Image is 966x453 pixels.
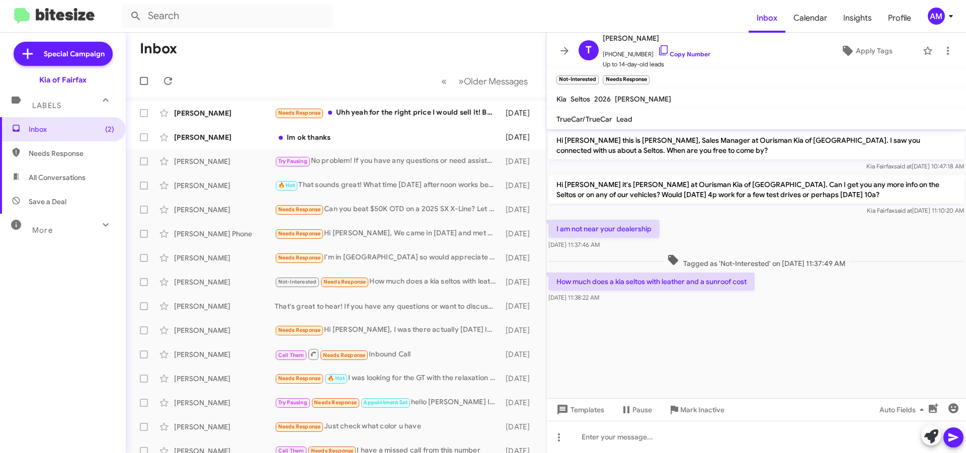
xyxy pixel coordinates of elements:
[174,277,275,287] div: [PERSON_NAME]
[880,4,919,33] a: Profile
[856,42,893,60] span: Apply Tags
[894,162,912,170] span: said at
[815,42,918,60] button: Apply Tags
[785,4,835,33] a: Calendar
[39,75,87,85] div: Kia of Fairfax
[603,59,710,69] span: Up to 14-day-old leads
[174,229,275,239] div: [PERSON_NAME] Phone
[603,75,649,84] small: Needs Response
[174,398,275,408] div: [PERSON_NAME]
[835,4,880,33] a: Insights
[603,32,710,44] span: [PERSON_NAME]
[501,253,538,263] div: [DATE]
[554,401,604,419] span: Templates
[174,325,275,335] div: [PERSON_NAME]
[660,401,733,419] button: Mark Inactive
[275,252,501,263] div: I'm in [GEOGRAPHIC_DATA] so would appreciate virtual.
[174,349,275,359] div: [PERSON_NAME]
[275,421,501,432] div: Just check what color u have
[275,107,501,119] div: Uhh yeah for the right price I would sell it! But I'm in [GEOGRAPHIC_DATA] right now and I think ...
[363,399,408,406] span: Appointment Set
[278,423,321,430] span: Needs Response
[749,4,785,33] a: Inbox
[501,205,538,215] div: [DATE]
[275,155,501,167] div: No problem! If you have any questions or need assistance, feel free to reach out. Let me know whe...
[105,124,114,134] span: (2)
[501,108,538,118] div: [DATE]
[174,180,275,191] div: [PERSON_NAME]
[546,401,612,419] button: Templates
[548,220,660,238] p: I am not near your dealership
[663,254,849,268] span: Tagged as 'Not-Interested' on [DATE] 11:37:49 AM
[275,348,501,360] div: Inbound Call
[275,132,501,142] div: Im ok thanks
[174,156,275,166] div: [PERSON_NAME]
[571,95,590,104] span: Seltos
[879,401,928,419] span: Auto Fields
[680,401,725,419] span: Mark Inactive
[501,229,538,239] div: [DATE]
[928,8,945,25] div: AM
[594,95,611,104] span: 2026
[174,374,275,384] div: [PERSON_NAME]
[275,204,501,215] div: Can you beat $50K OTD on a 2025 SX X-Line? Let me know asap. Thx
[436,71,534,92] nav: Page navigation example
[501,180,538,191] div: [DATE]
[548,273,755,291] p: How much does a kia seltos with leather and a sunroof cost
[501,132,538,142] div: [DATE]
[14,42,113,66] a: Special Campaign
[174,422,275,432] div: [PERSON_NAME]
[548,175,964,204] p: Hi [PERSON_NAME] it's [PERSON_NAME] at Ourisman Kia of [GEOGRAPHIC_DATA]. Can I get you any more ...
[919,8,955,25] button: AM
[275,228,501,239] div: Hi [PERSON_NAME], We came in [DATE] and met with [PERSON_NAME]. He showed us a green Niro SX Tour...
[871,401,936,419] button: Auto Fields
[275,276,501,288] div: How much does a kia seltos with leather and a sunroof cost
[556,95,567,104] span: Kia
[275,179,501,191] div: That sounds great! What time [DATE] afternoon works best for you? We look forward to seeing you!
[314,399,357,406] span: Needs Response
[174,108,275,118] div: [PERSON_NAME]
[895,207,912,214] span: said at
[441,75,447,87] span: «
[452,71,534,92] button: Next
[278,158,307,164] span: Try Pausing
[278,182,295,189] span: 🔥 Hot
[612,401,660,419] button: Pause
[278,110,321,116] span: Needs Response
[275,301,501,311] div: That's great to hear! If you have any questions or want to discuss your vehicle further, feel fre...
[275,397,501,408] div: hello [PERSON_NAME] I am back from my trip. thank you for your patience I am interested in the [P...
[548,131,964,159] p: Hi [PERSON_NAME] this is [PERSON_NAME], Sales Manager at Ourisman Kia of [GEOGRAPHIC_DATA]. I saw...
[278,254,321,261] span: Needs Response
[632,401,652,419] span: Pause
[278,352,304,358] span: Call Them
[501,398,538,408] div: [DATE]
[867,207,964,214] span: Kia Fairfax [DATE] 11:10:20 AM
[278,279,317,285] span: Not-Interested
[278,375,321,382] span: Needs Response
[174,301,275,311] div: [PERSON_NAME]
[174,132,275,142] div: [PERSON_NAME]
[275,324,501,336] div: Hi [PERSON_NAME], I was there actually [DATE] looked at the car like the car or concerned about t...
[174,253,275,263] div: [PERSON_NAME]
[328,375,345,382] span: 🔥 Hot
[501,277,538,287] div: [DATE]
[501,156,538,166] div: [DATE]
[501,325,538,335] div: [DATE]
[29,148,114,158] span: Needs Response
[324,279,366,285] span: Needs Response
[32,226,53,235] span: More
[501,422,538,432] div: [DATE]
[32,101,61,110] span: Labels
[435,71,453,92] button: Previous
[140,41,177,57] h1: Inbox
[278,399,307,406] span: Try Pausing
[464,76,528,87] span: Older Messages
[29,197,66,207] span: Save a Deal
[615,95,671,104] span: [PERSON_NAME]
[278,230,321,237] span: Needs Response
[458,75,464,87] span: »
